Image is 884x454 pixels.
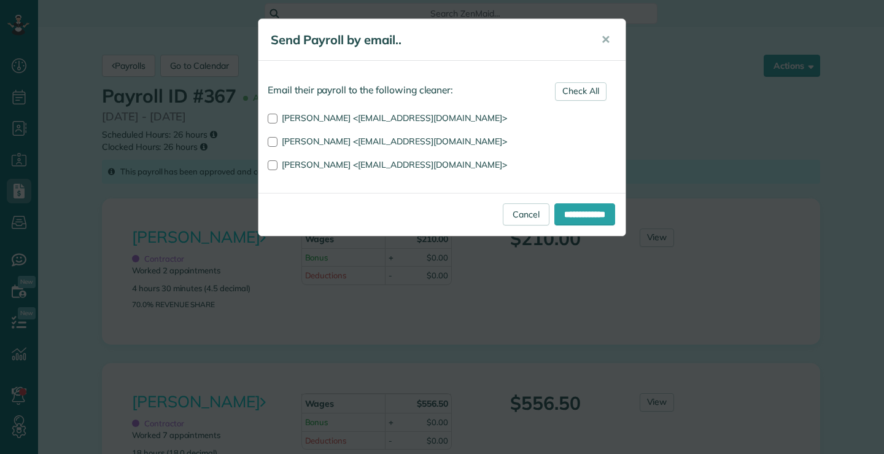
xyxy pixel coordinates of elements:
[271,31,584,49] h5: Send Payroll by email..
[282,112,507,123] span: [PERSON_NAME] <[EMAIL_ADDRESS][DOMAIN_NAME]>
[282,159,507,170] span: [PERSON_NAME] <[EMAIL_ADDRESS][DOMAIN_NAME]>
[555,82,607,101] a: Check All
[503,203,549,225] a: Cancel
[601,33,610,47] span: ✕
[282,136,507,147] span: [PERSON_NAME] <[EMAIL_ADDRESS][DOMAIN_NAME]>
[268,85,616,95] h4: Email their payroll to the following cleaner:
